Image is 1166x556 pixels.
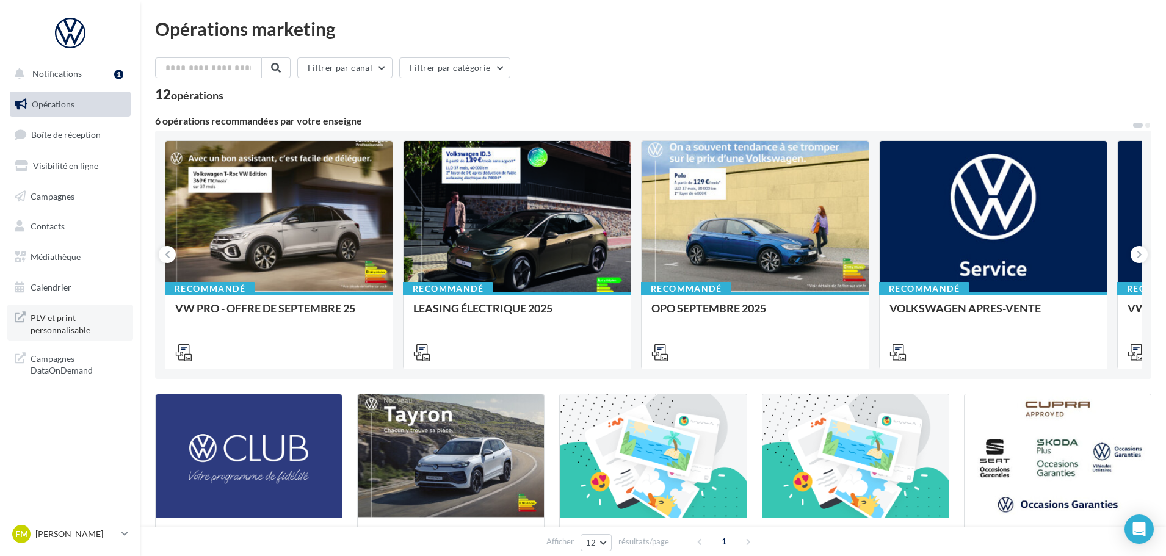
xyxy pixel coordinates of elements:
[33,161,98,171] span: Visibilité en ligne
[413,302,621,327] div: LEASING ÉLECTRIQUE 2025
[15,528,28,540] span: FM
[31,129,101,140] span: Boîte de réception
[7,345,133,381] a: Campagnes DataOnDemand
[399,57,510,78] button: Filtrer par catégorie
[1124,514,1154,544] div: Open Intercom Messenger
[175,302,383,327] div: VW PRO - OFFRE DE SEPTEMBRE 25
[651,302,859,327] div: OPO SEPTEMBRE 2025
[879,282,969,295] div: Recommandé
[7,121,133,148] a: Boîte de réception
[7,153,133,179] a: Visibilité en ligne
[581,534,612,551] button: 12
[31,251,81,262] span: Médiathèque
[31,282,71,292] span: Calendrier
[714,532,734,551] span: 1
[7,92,133,117] a: Opérations
[31,350,126,377] span: Campagnes DataOnDemand
[31,309,126,336] span: PLV et print personnalisable
[165,282,255,295] div: Recommandé
[155,88,223,101] div: 12
[7,244,133,270] a: Médiathèque
[586,538,596,547] span: 12
[31,221,65,231] span: Contacts
[7,184,133,209] a: Campagnes
[7,305,133,341] a: PLV et print personnalisable
[32,99,74,109] span: Opérations
[35,528,117,540] p: [PERSON_NAME]
[155,116,1132,126] div: 6 opérations recommandées par votre enseigne
[641,282,731,295] div: Recommandé
[114,70,123,79] div: 1
[7,61,128,87] button: Notifications 1
[546,536,574,547] span: Afficher
[297,57,393,78] button: Filtrer par canal
[889,302,1097,327] div: VOLKSWAGEN APRES-VENTE
[618,536,669,547] span: résultats/page
[403,282,493,295] div: Recommandé
[171,90,223,101] div: opérations
[32,68,82,79] span: Notifications
[31,190,74,201] span: Campagnes
[7,214,133,239] a: Contacts
[10,522,131,546] a: FM [PERSON_NAME]
[155,20,1151,38] div: Opérations marketing
[7,275,133,300] a: Calendrier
